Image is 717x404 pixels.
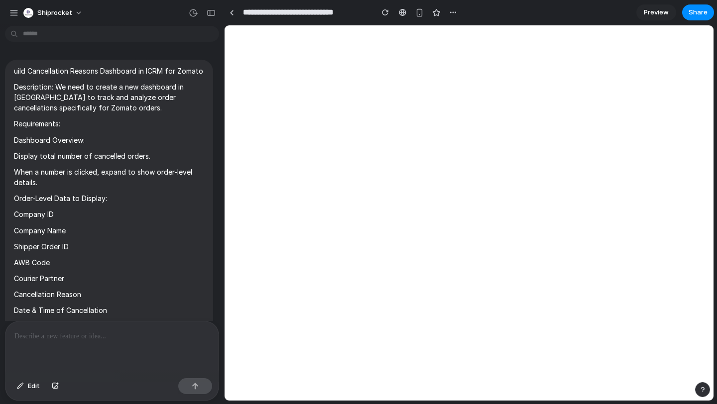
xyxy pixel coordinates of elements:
[682,4,714,20] button: Share
[14,273,204,284] p: Courier Partner
[14,82,204,113] p: Description: We need to create a new dashboard in [GEOGRAPHIC_DATA] to track and analyze order ca...
[37,8,72,18] span: Shiprocket
[12,378,45,394] button: Edit
[636,4,676,20] a: Preview
[14,257,204,268] p: AWB Code
[644,7,669,17] span: Preview
[14,118,204,129] p: Requirements:
[28,381,40,391] span: Edit
[14,167,204,188] p: When a number is clicked, expand to show order-level details.
[14,193,204,203] p: Order-Level Data to Display:
[14,209,204,219] p: Company ID
[14,305,204,315] p: Date & Time of Cancellation
[14,66,204,76] p: uild Cancellation Reasons Dashboard in ICRM for Zomato
[14,135,204,145] p: Dashboard Overview:
[689,7,708,17] span: Share
[14,289,204,300] p: Cancellation Reason
[14,241,204,252] p: Shipper Order ID
[14,225,204,236] p: Company Name
[14,151,204,161] p: Display total number of cancelled orders.
[19,5,88,21] button: Shiprocket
